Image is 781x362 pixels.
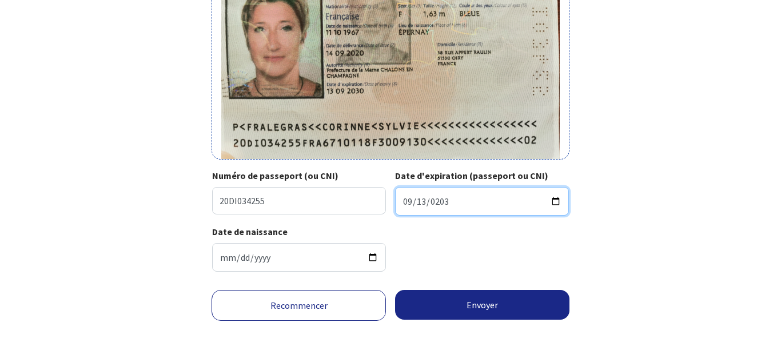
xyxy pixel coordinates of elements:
[212,170,338,181] strong: Numéro de passeport (ou CNI)
[212,226,288,237] strong: Date de naissance
[395,290,569,320] button: Envoyer
[212,290,386,321] a: Recommencer
[395,170,548,181] strong: Date d'expiration (passeport ou CNI)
